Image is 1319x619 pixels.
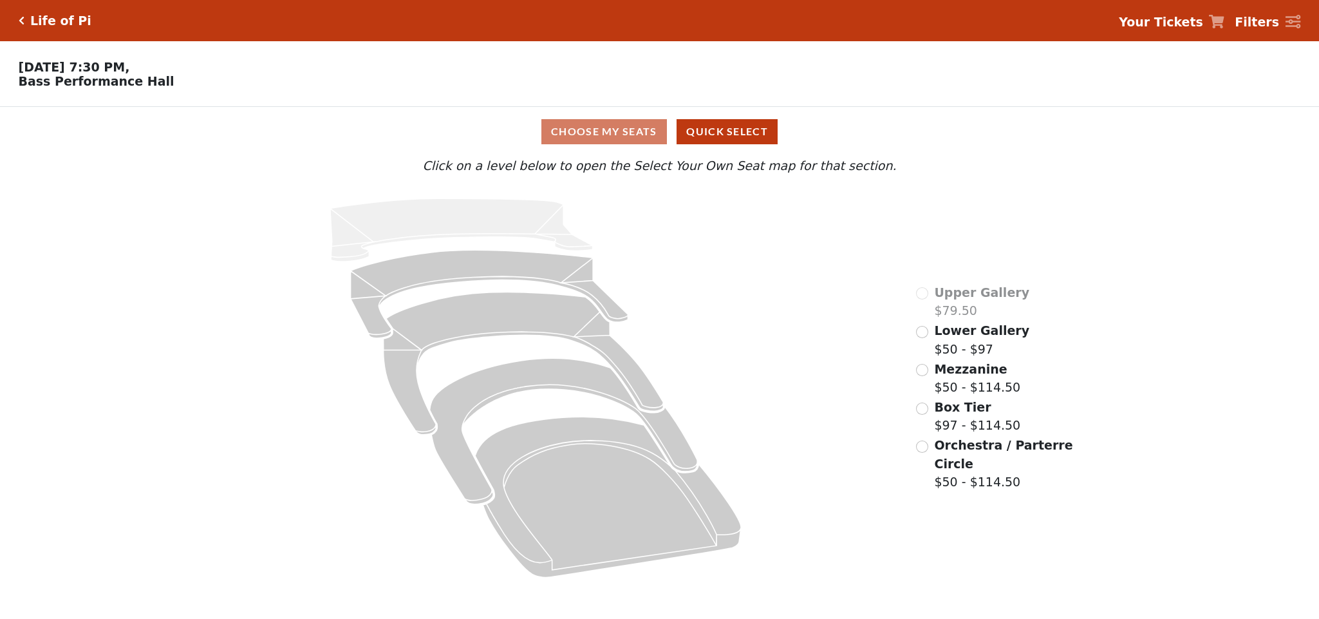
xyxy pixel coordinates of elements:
a: Click here to go back to filters [19,16,24,25]
path: Lower Gallery - Seats Available: 167 [351,251,628,339]
span: Mezzanine [934,362,1007,376]
span: Orchestra / Parterre Circle [934,438,1072,471]
path: Orchestra / Parterre Circle - Seats Available: 38 [475,417,741,577]
span: Upper Gallery [934,285,1029,300]
label: $50 - $114.50 [934,436,1074,491]
a: Filters [1235,13,1300,32]
span: Box Tier [934,400,991,414]
strong: Your Tickets [1119,15,1203,29]
label: $79.50 [934,283,1029,320]
button: Quick Select [677,119,778,144]
label: $50 - $97 [934,321,1029,358]
h5: Life of Pi [30,14,91,28]
path: Upper Gallery - Seats Available: 0 [330,198,593,262]
span: Lower Gallery [934,323,1029,338]
strong: Filters [1235,15,1279,29]
label: $97 - $114.50 [934,398,1020,435]
a: Your Tickets [1119,13,1224,32]
label: $50 - $114.50 [934,360,1020,397]
p: Click on a level below to open the Select Your Own Seat map for that section. [174,157,1145,175]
